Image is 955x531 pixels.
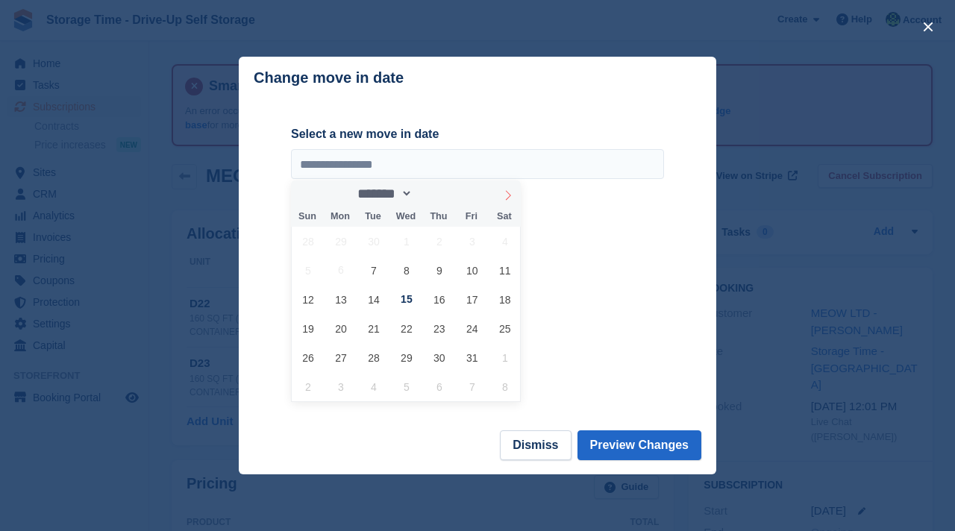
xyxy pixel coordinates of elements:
span: October 13, 2025 [326,285,355,314]
p: Change move in date [254,69,404,87]
span: October 11, 2025 [490,256,519,285]
span: October 12, 2025 [293,285,322,314]
span: October 20, 2025 [326,314,355,343]
span: Wed [389,212,422,221]
span: November 3, 2025 [326,372,355,401]
span: October 30, 2025 [425,343,454,372]
span: September 28, 2025 [293,227,322,256]
label: Select a new move in date [291,125,664,143]
span: November 4, 2025 [359,372,388,401]
span: September 29, 2025 [326,227,355,256]
span: October 19, 2025 [293,314,322,343]
span: Sat [488,212,521,221]
span: November 6, 2025 [425,372,454,401]
span: October 2, 2025 [425,227,454,256]
span: October 10, 2025 [457,256,486,285]
span: October 7, 2025 [359,256,388,285]
span: October 18, 2025 [490,285,519,314]
button: Preview Changes [577,430,702,460]
span: October 17, 2025 [457,285,486,314]
span: October 16, 2025 [425,285,454,314]
span: October 29, 2025 [392,343,421,372]
button: close [916,15,940,39]
span: October 14, 2025 [359,285,388,314]
span: October 26, 2025 [293,343,322,372]
span: Tue [357,212,389,221]
span: October 27, 2025 [326,343,355,372]
span: October 25, 2025 [490,314,519,343]
span: November 7, 2025 [457,372,486,401]
span: October 3, 2025 [457,227,486,256]
select: Month [352,186,413,201]
span: October 15, 2025 [392,285,421,314]
input: Year [413,186,460,201]
span: October 9, 2025 [425,256,454,285]
span: October 8, 2025 [392,256,421,285]
span: Thu [422,212,455,221]
span: October 23, 2025 [425,314,454,343]
span: October 4, 2025 [490,227,519,256]
span: November 5, 2025 [392,372,421,401]
span: October 31, 2025 [457,343,486,372]
span: November 8, 2025 [490,372,519,401]
span: September 30, 2025 [359,227,388,256]
span: October 5, 2025 [293,256,322,285]
span: October 21, 2025 [359,314,388,343]
span: October 28, 2025 [359,343,388,372]
span: October 6, 2025 [326,256,355,285]
span: November 2, 2025 [293,372,322,401]
span: Sun [291,212,324,221]
button: Dismiss [500,430,571,460]
span: October 22, 2025 [392,314,421,343]
span: October 24, 2025 [457,314,486,343]
span: October 1, 2025 [392,227,421,256]
span: November 1, 2025 [490,343,519,372]
span: Fri [455,212,488,221]
span: Mon [324,212,357,221]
